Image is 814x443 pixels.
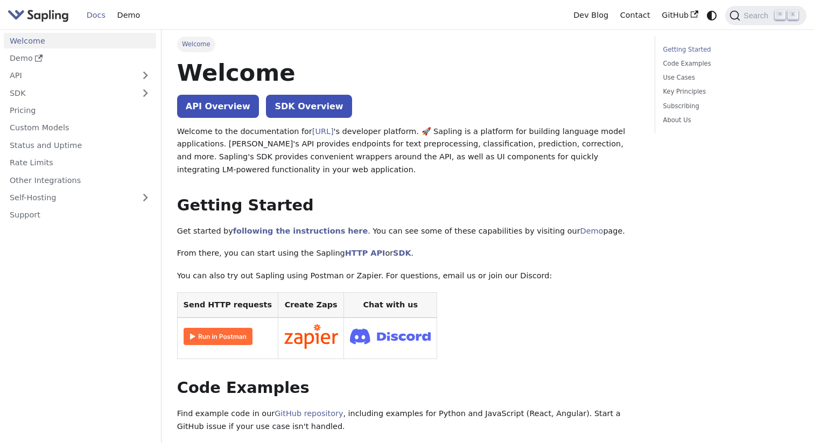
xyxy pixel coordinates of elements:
[278,292,344,318] th: Create Zaps
[663,115,795,125] a: About Us
[725,6,806,25] button: Search (Command+K)
[135,68,156,83] button: Expand sidebar category 'API'
[81,7,111,24] a: Docs
[4,155,156,171] a: Rate Limits
[580,227,604,235] a: Demo
[393,249,411,257] a: SDK
[111,7,146,24] a: Demo
[177,378,640,398] h2: Code Examples
[567,7,614,24] a: Dev Blog
[344,292,437,318] th: Chat with us
[177,95,259,118] a: API Overview
[275,409,343,418] a: GitHub repository
[704,8,720,23] button: Switch between dark and light mode (currently system mode)
[177,292,278,318] th: Send HTTP requests
[177,37,640,52] nav: Breadcrumbs
[4,51,156,66] a: Demo
[266,95,352,118] a: SDK Overview
[656,7,704,24] a: GitHub
[177,196,640,215] h2: Getting Started
[663,101,795,111] a: Subscribing
[177,270,640,283] p: You can also try out Sapling using Postman or Zapier. For questions, email us or join our Discord:
[4,85,135,101] a: SDK
[663,87,795,97] a: Key Principles
[788,10,798,20] kbd: K
[4,120,156,136] a: Custom Models
[4,33,156,48] a: Welcome
[4,172,156,188] a: Other Integrations
[4,103,156,118] a: Pricing
[177,37,215,52] span: Welcome
[775,10,785,20] kbd: ⌘
[233,227,368,235] a: following the instructions here
[740,11,775,20] span: Search
[345,249,385,257] a: HTTP API
[284,324,338,349] img: Connect in Zapier
[8,8,73,23] a: Sapling.ai
[177,247,640,260] p: From there, you can start using the Sapling or .
[663,45,795,55] a: Getting Started
[177,125,640,177] p: Welcome to the documentation for 's developer platform. 🚀 Sapling is a platform for building lang...
[135,85,156,101] button: Expand sidebar category 'SDK'
[4,68,135,83] a: API
[614,7,656,24] a: Contact
[177,58,640,87] h1: Welcome
[663,73,795,83] a: Use Cases
[8,8,69,23] img: Sapling.ai
[4,207,156,223] a: Support
[350,325,431,347] img: Join Discord
[177,225,640,238] p: Get started by . You can see some of these capabilities by visiting our page.
[4,137,156,153] a: Status and Uptime
[312,127,334,136] a: [URL]
[4,190,156,206] a: Self-Hosting
[184,328,252,345] img: Run in Postman
[177,407,640,433] p: Find example code in our , including examples for Python and JavaScript (React, Angular). Start a...
[663,59,795,69] a: Code Examples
